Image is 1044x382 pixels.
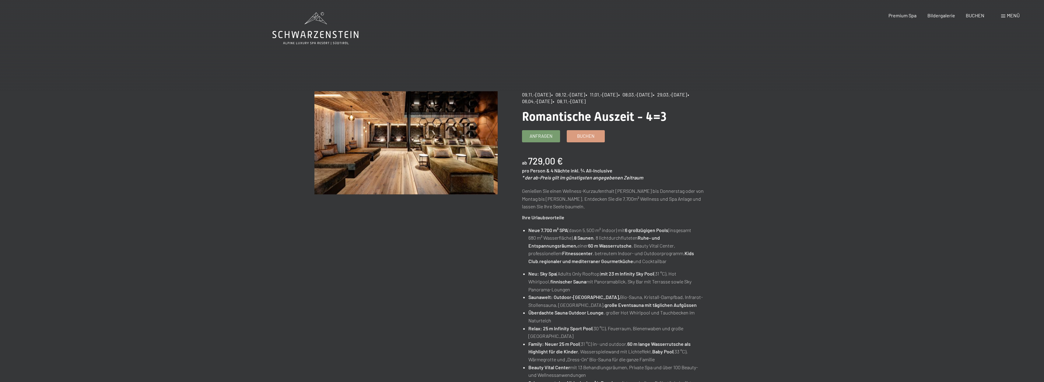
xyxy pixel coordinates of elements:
strong: 6 großzügigen Pools [625,227,668,233]
span: Buchen [577,133,594,139]
span: • 08.03.–[DATE] [618,92,652,97]
strong: Fitnesscenter [562,250,593,256]
a: Buchen [567,130,604,142]
span: Menü [1007,12,1020,18]
strong: Neu: Sky Spa [528,271,556,276]
strong: Beauty Vital Center [528,364,570,370]
span: Anfragen [530,133,552,139]
strong: Überdachte Sauna Outdoor Lounge [528,310,604,315]
li: , großer Hot Whirlpool und Tauchbecken im Naturteich [528,309,706,324]
img: Romantische Auszeit - 4=3 [314,91,498,194]
strong: finnischer Sauna [550,279,586,284]
span: pro Person & [522,168,550,173]
b: 729,00 € [528,155,563,166]
strong: Neue 7.700 m² SPA [528,227,568,233]
strong: Saunawelt: Outdoor-[GEOGRAPHIC_DATA], [528,294,620,300]
strong: Baby Pool [652,349,673,354]
span: Romantische Auszeit - 4=3 [522,109,667,124]
strong: regionaler und mediterraner Gourmetküche [539,258,633,264]
li: (davon 5.500 m² indoor) mit (insgesamt 680 m² Wasserfläche), , 8 lichtdurchfluteten einer , Beaut... [528,226,706,265]
li: Bio-Sauna, Kristall-Dampfbad, Infrarot-Stollensauna, [GEOGRAPHIC_DATA], [528,293,706,309]
li: (30 °C), Feuerraum, Bienenwaben und große [GEOGRAPHIC_DATA] [528,325,706,340]
span: inkl. ¾ All-Inclusive [571,168,612,173]
strong: mit 23 m Infinity Sky Pool [601,271,654,276]
li: mit 13 Behandlungsräumen, Private Spa und über 100 Beauty- und Wellnessanwendungen [528,363,706,379]
em: * der ab-Preis gilt im günstigsten angegebenen Zeitraum [522,175,643,180]
span: ab [522,160,527,165]
span: • 11.01.–[DATE] [586,92,618,97]
strong: 60 m Wasserrutsche [588,243,632,248]
a: Bildergalerie [927,12,955,18]
strong: Ihre Urlaubsvorteile [522,214,564,220]
p: Genießen Sie einen Wellness-Kurzaufenthalt [PERSON_NAME] bis Donnerstag oder von Montag bis [PERS... [522,187,706,210]
strong: Kids Club [528,250,694,264]
span: • 08.12.–[DATE] [551,92,585,97]
strong: Ruhe- und Entspannungsräumen, [528,235,660,248]
span: 4 Nächte [551,168,570,173]
strong: Family: Neuer 25 m Pool [528,341,580,347]
span: • 08.11.–[DATE] [553,98,586,104]
strong: 8 Saunen [574,235,594,241]
a: BUCHEN [966,12,984,18]
li: (Adults Only Rooftop) (31 °C), Hot Whirlpool, mit Panoramablick, Sky Bar mit Terrasse sowie Sky P... [528,270,706,293]
a: Premium Spa [888,12,916,18]
li: (31 °C) in- und outdoor, , Wasserspielewand mit Lichteffekt, (33 °C), Wärmegrotte und „Dress-On“ ... [528,340,706,363]
strong: große Eventsauna mit täglichen Aufgüssen [604,302,697,308]
span: • 29.03.–[DATE] [653,92,687,97]
span: 09.11.–[DATE] [522,92,551,97]
a: Anfragen [522,130,560,142]
strong: Relax: 25 m Infinity Sport Pool [528,325,592,331]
